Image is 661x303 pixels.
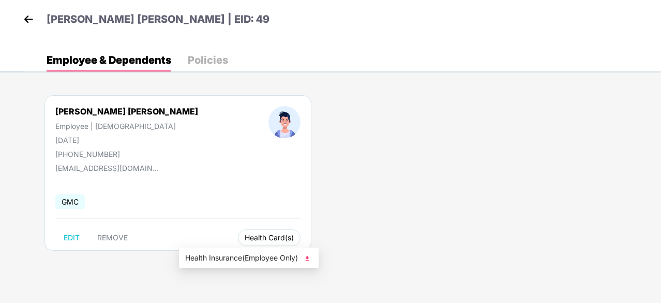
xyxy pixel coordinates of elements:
span: GMC [55,194,85,209]
div: Policies [188,55,228,65]
button: Health Card(s) [238,229,301,246]
img: back [21,11,36,27]
div: [DATE] [55,136,198,145]
p: [PERSON_NAME] [PERSON_NAME] | EID: 49 [47,11,269,27]
div: [EMAIL_ADDRESS][DOMAIN_NAME] [55,164,159,172]
div: [PERSON_NAME] [PERSON_NAME] [55,106,198,117]
img: svg+xml;base64,PHN2ZyB4bWxucz0iaHR0cDovL3d3dy53My5vcmcvMjAwMC9zdmciIHhtbG5zOnhsaW5rPSJodHRwOi8vd3... [302,253,312,264]
span: Health Insurance(Employee Only) [185,252,312,264]
button: REMOVE [89,229,136,246]
img: profileImage [268,106,301,138]
span: Health Card(s) [245,235,294,240]
div: Employee | [DEMOGRAPHIC_DATA] [55,122,198,131]
div: [PHONE_NUMBER] [55,150,198,158]
span: EDIT [64,234,80,242]
div: Employee & Dependents [47,55,171,65]
button: EDIT [55,229,88,246]
span: REMOVE [97,234,128,242]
